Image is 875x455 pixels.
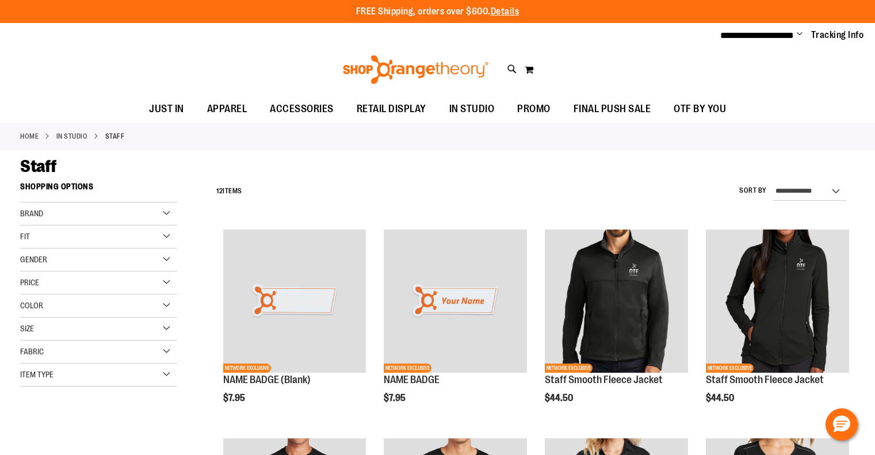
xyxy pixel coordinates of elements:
[811,29,864,41] a: Tracking Info
[506,96,562,123] a: PROMO
[357,96,426,122] span: RETAIL DISPLAY
[56,131,88,142] a: IN STUDIO
[539,224,694,433] div: product
[223,374,311,385] a: NAME BADGE (Blank)
[149,96,184,122] span: JUST IN
[217,224,372,433] div: product
[797,29,803,41] button: Account menu
[545,374,663,385] a: Staff Smooth Fleece Jacket
[216,182,242,200] h2: Items
[826,408,858,441] button: Hello, have a question? Let’s chat.
[223,230,366,373] img: NAME BADGE (Blank)
[270,96,334,122] span: ACCESSORIES
[706,230,849,374] a: Product image for Smooth Fleece JacketNETWORK EXCLUSIVE
[384,230,527,373] img: Product image for NAME BADGE
[207,96,247,122] span: APPAREL
[20,177,177,202] strong: Shopping Options
[545,393,575,403] span: $44.50
[345,96,438,123] a: RETAIL DISPLAY
[341,55,490,84] img: Shop Orangetheory
[562,96,663,123] a: FINAL PUSH SALE
[137,96,196,123] a: JUST IN
[20,232,30,241] span: Fit
[517,96,551,122] span: PROMO
[384,374,440,385] a: NAME BADGE
[223,393,247,403] span: $7.95
[706,374,824,385] a: Staff Smooth Fleece Jacket
[449,96,495,122] span: IN STUDIO
[223,230,366,374] a: NAME BADGE (Blank)NETWORK EXCLUSIVE
[545,364,593,373] span: NETWORK EXCLUSIVE
[662,96,738,123] a: OTF BY YOU
[574,96,651,122] span: FINAL PUSH SALE
[20,131,39,142] a: Home
[20,301,43,310] span: Color
[384,364,431,373] span: NETWORK EXCLUSIVE
[438,96,506,122] a: IN STUDIO
[20,209,43,218] span: Brand
[491,6,519,17] a: Details
[706,364,754,373] span: NETWORK EXCLUSIVE
[384,230,527,374] a: Product image for NAME BADGENETWORK EXCLUSIVE
[706,230,849,373] img: Product image for Smooth Fleece Jacket
[20,156,57,176] span: Staff
[20,255,47,264] span: Gender
[216,187,223,195] span: 12
[674,96,726,122] span: OTF BY YOU
[223,364,271,373] span: NETWORK EXCLUSIVE
[378,224,533,433] div: product
[258,96,345,123] a: ACCESSORIES
[356,5,519,18] p: FREE Shipping, orders over $600.
[706,393,736,403] span: $44.50
[384,393,407,403] span: $7.95
[20,324,34,333] span: Size
[20,347,44,356] span: Fabric
[545,230,688,374] a: Product image for Smooth Fleece JacketNETWORK EXCLUSIVE
[105,131,125,142] strong: Staff
[20,370,54,379] span: Item Type
[196,96,259,123] a: APPAREL
[700,224,855,433] div: product
[545,230,688,373] img: Product image for Smooth Fleece Jacket
[739,186,767,196] label: Sort By
[20,278,39,287] span: Price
